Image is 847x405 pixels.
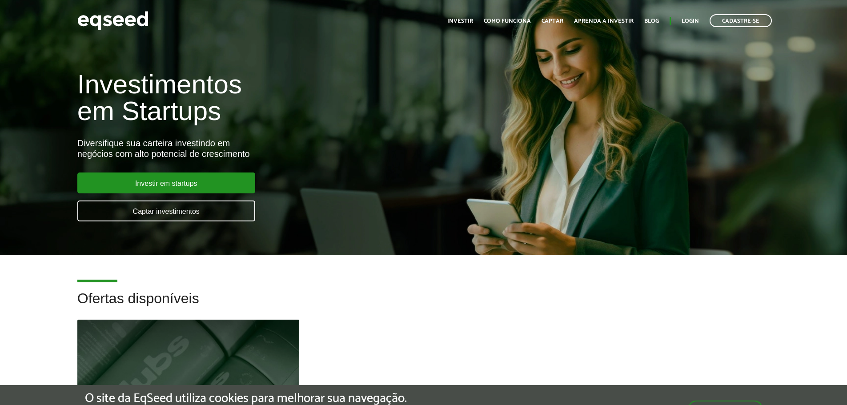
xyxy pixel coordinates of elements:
[77,138,488,159] div: Diversifique sua carteira investindo em negócios com alto potencial de crescimento
[682,18,699,24] a: Login
[447,18,473,24] a: Investir
[77,71,488,124] h1: Investimentos em Startups
[77,291,770,320] h2: Ofertas disponíveis
[644,18,659,24] a: Blog
[77,200,255,221] a: Captar investimentos
[542,18,563,24] a: Captar
[574,18,634,24] a: Aprenda a investir
[77,9,149,32] img: EqSeed
[710,14,772,27] a: Cadastre-se
[484,18,531,24] a: Como funciona
[77,172,255,193] a: Investir em startups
